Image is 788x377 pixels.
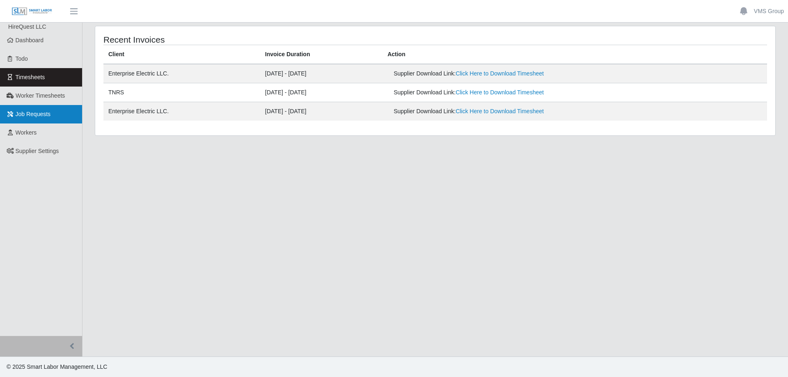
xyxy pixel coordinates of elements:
[103,34,373,45] h4: Recent Invoices
[260,83,383,102] td: [DATE] - [DATE]
[394,69,631,78] div: Supplier Download Link:
[260,64,383,83] td: [DATE] - [DATE]
[103,83,260,102] td: TNRS
[16,74,45,80] span: Timesheets
[260,45,383,64] th: Invoice Duration
[103,64,260,83] td: Enterprise Electric LLC.
[16,92,65,99] span: Worker Timesheets
[7,363,107,370] span: © 2025 Smart Labor Management, LLC
[16,37,44,43] span: Dashboard
[103,102,260,121] td: Enterprise Electric LLC.
[16,129,37,136] span: Workers
[16,55,28,62] span: Todo
[456,108,544,114] a: Click Here to Download Timesheet
[754,7,784,16] a: VMS Group
[103,45,260,64] th: Client
[456,89,544,96] a: Click Here to Download Timesheet
[16,148,59,154] span: Supplier Settings
[260,102,383,121] td: [DATE] - [DATE]
[394,107,631,116] div: Supplier Download Link:
[456,70,544,77] a: Click Here to Download Timesheet
[8,23,46,30] span: HireQuest LLC
[11,7,53,16] img: SLM Logo
[394,88,631,97] div: Supplier Download Link:
[383,45,767,64] th: Action
[16,111,51,117] span: Job Requests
